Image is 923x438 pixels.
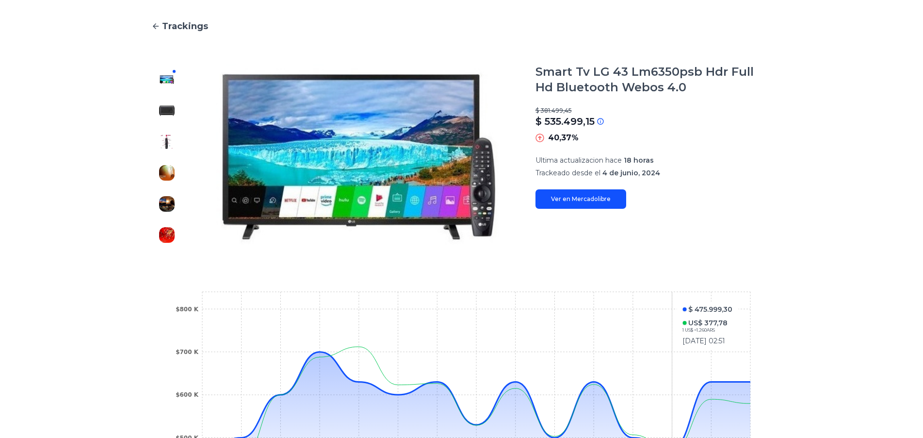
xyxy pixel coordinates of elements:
img: Smart Tv LG 43 Lm6350psb Hdr Full Hd Bluetooth Webos 4.0 [159,103,175,118]
tspan: $700 K [176,349,199,355]
img: Smart Tv LG 43 Lm6350psb Hdr Full Hd Bluetooth Webos 4.0 [159,196,175,212]
img: Smart Tv LG 43 Lm6350psb Hdr Full Hd Bluetooth Webos 4.0 [159,72,175,87]
p: 40,37% [548,132,579,144]
p: $ 535.499,15 [535,115,595,128]
a: Ver en Mercadolibre [535,189,626,209]
img: Smart Tv LG 43 Lm6350psb Hdr Full Hd Bluetooth Webos 4.0 [159,134,175,150]
span: 4 de junio, 2024 [602,168,660,177]
span: Trackings [162,19,208,33]
span: Ultima actualizacion hace [535,156,622,165]
img: Smart Tv LG 43 Lm6350psb Hdr Full Hd Bluetooth Webos 4.0 [202,64,516,251]
p: $ 381.499,45 [535,107,772,115]
span: Trackeado desde el [535,168,600,177]
img: Smart Tv LG 43 Lm6350psb Hdr Full Hd Bluetooth Webos 4.0 [159,165,175,181]
img: Smart Tv LG 43 Lm6350psb Hdr Full Hd Bluetooth Webos 4.0 [159,227,175,243]
a: Trackings [151,19,772,33]
tspan: $600 K [176,391,199,398]
tspan: $800 K [176,306,199,313]
span: 18 horas [624,156,654,165]
h1: Smart Tv LG 43 Lm6350psb Hdr Full Hd Bluetooth Webos 4.0 [535,64,772,95]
